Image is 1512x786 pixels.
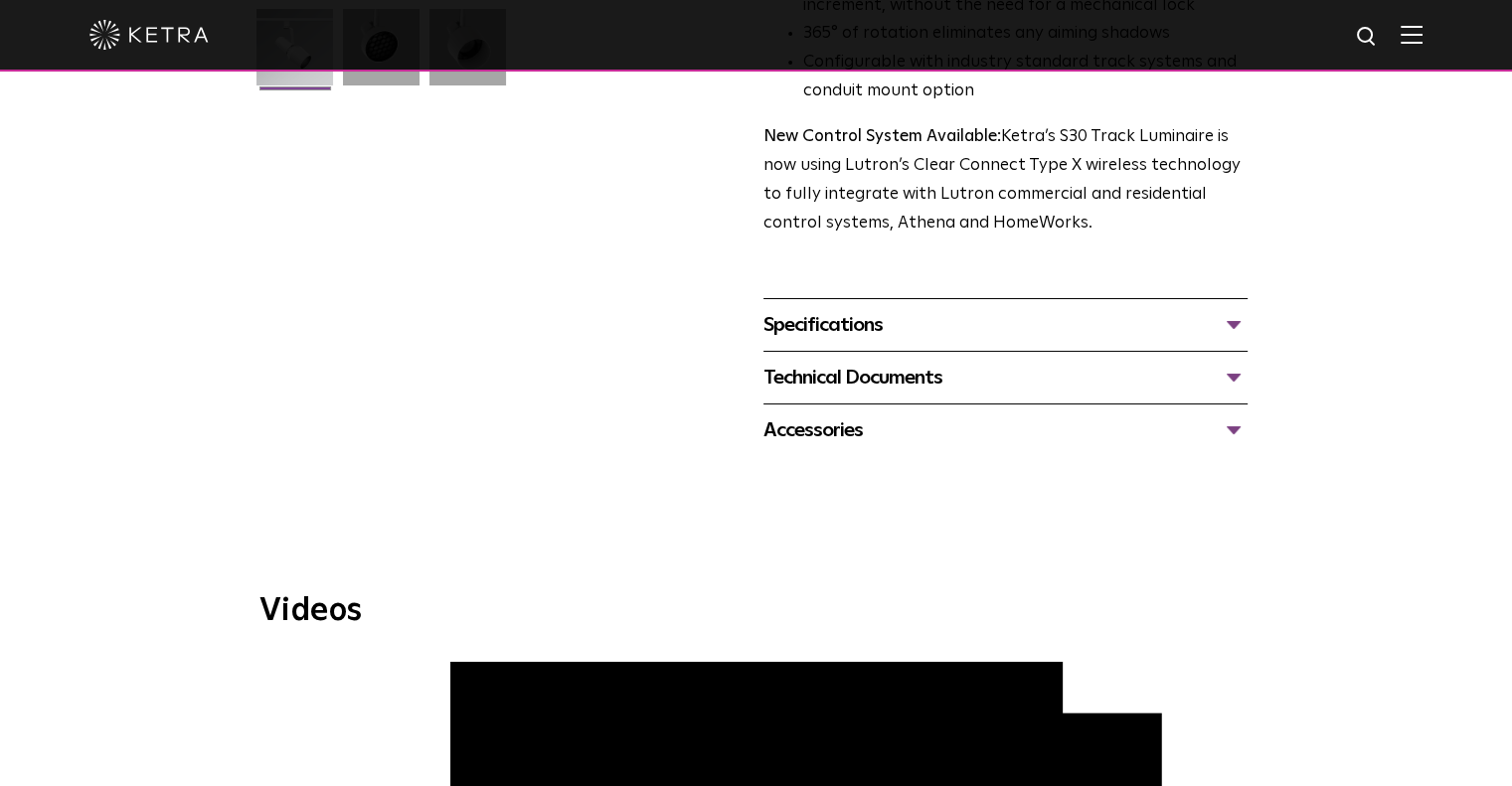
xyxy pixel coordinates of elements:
p: Ketra’s S30 Track Luminaire is now using Lutron’s Clear Connect Type X wireless technology to ful... [763,123,1248,238]
div: Specifications [763,309,1248,341]
div: Technical Documents [763,362,1248,393]
li: Configurable with industry standard track systems and conduit mount option [803,49,1248,106]
img: search icon [1355,25,1380,50]
strong: New Control System Available: [763,128,1001,145]
div: Accessories [763,414,1248,446]
h3: Videos [259,595,1254,627]
img: ketra-logo-2019-white [89,20,209,50]
img: Hamburger%20Nav.svg [1401,25,1423,44]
